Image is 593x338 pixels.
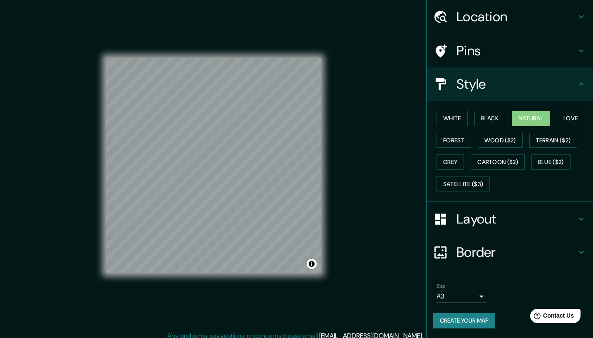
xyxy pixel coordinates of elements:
[437,133,471,148] button: Forest
[519,306,584,329] iframe: Help widget launcher
[427,236,593,269] div: Border
[437,154,464,170] button: Grey
[427,202,593,236] div: Layout
[457,211,576,227] h4: Layout
[437,111,468,126] button: White
[471,154,525,170] button: Cartoon ($2)
[457,244,576,261] h4: Border
[307,259,317,269] button: Toggle attribution
[529,133,578,148] button: Terrain ($2)
[474,111,506,126] button: Black
[106,58,321,273] canvas: Map
[457,42,576,59] h4: Pins
[437,290,486,303] div: A3
[433,313,495,328] button: Create your map
[437,283,445,290] label: Size
[427,34,593,67] div: Pins
[512,111,550,126] button: Natural
[437,176,490,192] button: Satellite ($3)
[427,67,593,101] div: Style
[531,154,571,170] button: Blue ($2)
[457,76,576,92] h4: Style
[457,8,576,25] h4: Location
[478,133,523,148] button: Wood ($2)
[557,111,584,126] button: Love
